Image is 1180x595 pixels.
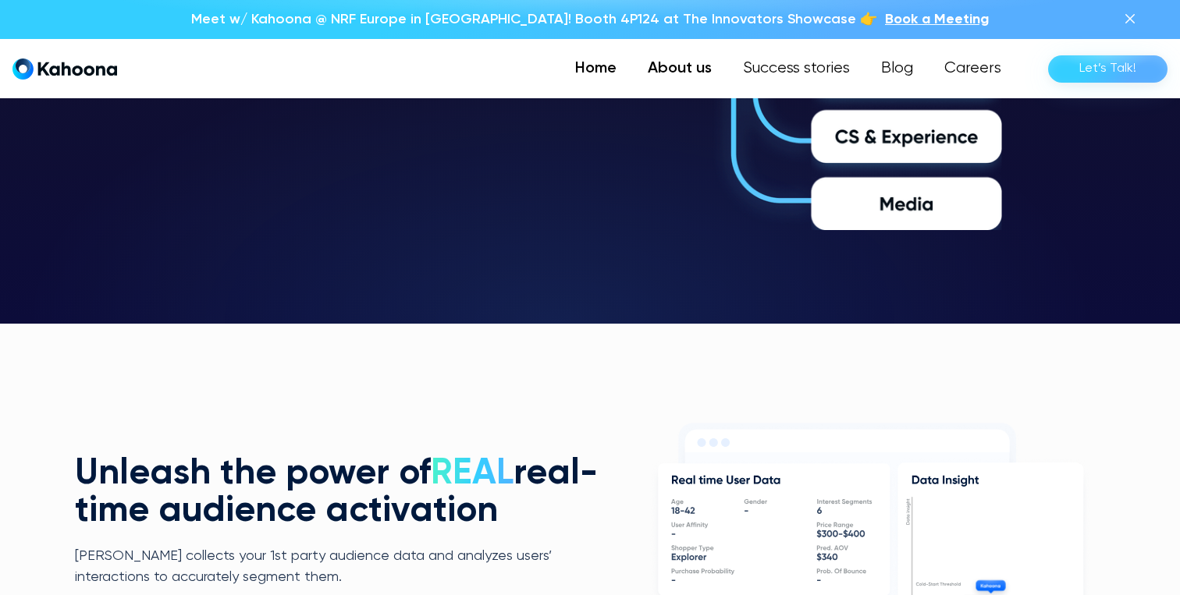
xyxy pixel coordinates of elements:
g: Shopper Type [671,546,713,552]
g: 6 [817,508,822,515]
a: Success stories [727,53,865,84]
g: Data insight [906,499,911,525]
g: - [672,580,675,581]
g: Price Range [817,522,853,529]
g: User Affinity [671,522,708,529]
a: Book a Meeting [885,9,989,30]
g: Gender [745,499,767,504]
g: - [817,580,820,581]
a: Home [560,53,632,84]
a: About us [632,53,727,84]
a: Blog [865,53,929,84]
g: Pred. AOV [817,546,848,551]
g: Data Insight [912,476,979,487]
a: home [12,58,117,80]
g: 18-42 [671,508,695,515]
a: Let’s Talk! [1048,55,1168,83]
span: REAL [431,455,514,491]
span: Book a Meeting [885,12,989,27]
g: Real time User Data [672,476,780,484]
a: Careers [929,53,1017,84]
h2: Unleash the power of real-time audience activation [75,455,602,530]
g: Purchase Probability [672,568,735,575]
p: Meet w/ Kahoona @ NRF Europe in [GEOGRAPHIC_DATA]! Booth 4P124 at The Innovators Showcase 👉 [191,9,877,30]
g: Explorer [672,554,706,562]
div: Let’s Talk! [1079,56,1136,81]
p: [PERSON_NAME] collects your 1st party audience data and analyzes users’ interactions to accuratel... [75,546,602,589]
g: Interest Segments [817,499,872,505]
g: - [745,511,748,512]
g: $300-$400 [817,529,865,538]
g: Prob. Of Bounce [817,568,866,573]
